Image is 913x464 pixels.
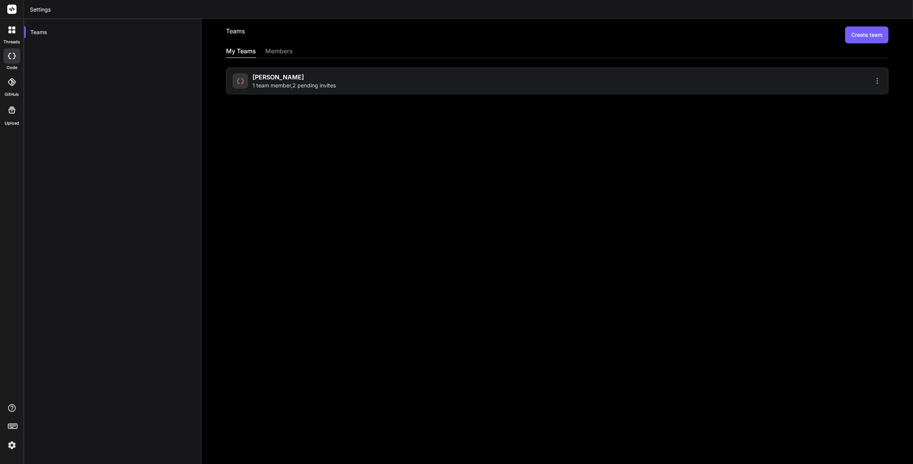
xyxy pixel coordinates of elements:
div: members [265,46,293,57]
button: Create team [845,26,888,43]
img: settings [5,439,18,452]
span: [PERSON_NAME] [253,72,304,82]
div: My Teams [226,46,256,57]
label: threads [3,39,20,45]
span: 1 team member , 2 pending invites [253,82,336,89]
div: Teams [24,24,201,41]
label: GitHub [5,91,19,98]
label: code [7,64,17,71]
h2: Teams [226,26,245,43]
label: Upload [5,120,19,127]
